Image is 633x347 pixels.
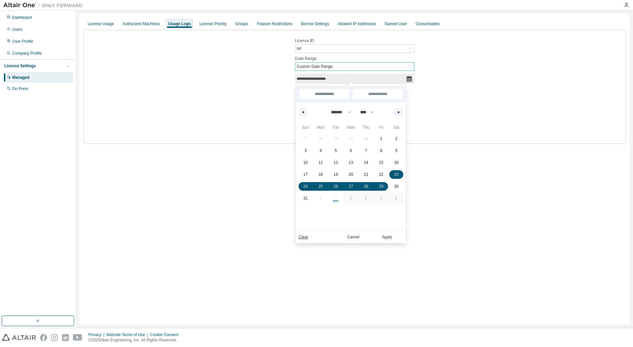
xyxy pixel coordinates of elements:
[62,334,69,341] img: linkedin.svg
[364,180,368,192] span: 28
[394,157,398,169] span: 16
[334,169,338,180] span: 19
[313,157,328,169] button: 11
[389,133,404,145] button: 2
[313,122,328,133] span: Mon
[374,133,389,145] button: 1
[334,180,338,192] span: 26
[379,180,383,192] span: 29
[371,234,403,240] button: Apply
[349,169,353,180] span: 20
[318,169,323,180] span: 18
[359,122,374,133] span: Thu
[364,157,368,169] span: 14
[389,180,404,192] button: 30
[374,157,389,169] button: 15
[379,157,383,169] span: 15
[295,56,414,61] label: Date Range
[379,169,383,180] span: 22
[150,332,182,337] div: Cookie Consent
[415,21,440,26] div: Consumables
[343,157,359,169] button: 13
[389,145,404,157] button: 9
[73,334,82,341] img: youtube.svg
[328,169,343,180] button: 19
[374,145,389,157] button: 8
[343,145,359,157] button: 6
[122,21,160,26] div: Authorized Machines
[235,21,248,26] div: Groups
[359,145,374,157] button: 7
[12,51,42,56] div: Company Profile
[328,122,343,133] span: Tue
[343,180,359,192] button: 27
[374,169,389,180] button: 22
[298,145,313,157] button: 3
[303,157,308,169] span: 10
[303,169,308,180] span: 17
[394,180,398,192] span: 30
[40,334,47,341] img: facebook.svg
[12,27,23,32] div: Users
[298,169,313,180] button: 17
[88,332,106,337] div: Privacy
[296,63,334,70] div: Custom Date Range
[343,169,359,180] button: 20
[334,157,338,169] span: 12
[88,21,114,26] div: License Usage
[318,157,323,169] span: 11
[343,122,359,133] span: Wed
[337,234,369,240] button: Cancel
[395,145,398,157] span: 9
[303,180,308,192] span: 24
[296,86,302,97] span: [DATE]
[318,180,323,192] span: 25
[389,157,404,169] button: 16
[12,75,29,80] div: Managed
[296,108,302,125] span: This Week
[106,332,150,337] div: Website Terms of Use
[4,63,36,69] div: License Settings
[313,180,328,192] button: 25
[296,143,302,160] span: This Month
[350,145,352,157] span: 6
[12,86,28,91] div: On Prem
[295,38,414,43] label: Licence ID
[385,21,407,26] div: Named User
[298,122,313,133] span: Sun
[88,337,182,343] p: © 2025 Altair Engineering, Inc. All Rights Reserved.
[199,21,226,26] div: License Priority
[2,334,36,341] img: altair_logo.svg
[298,192,313,204] button: 31
[257,21,292,26] div: Feature Restrictions
[328,157,343,169] button: 12
[335,145,337,157] span: 5
[299,234,308,240] a: Clear
[359,169,374,180] button: 21
[3,2,86,9] img: Altair One
[349,180,353,192] span: 27
[295,45,414,53] div: All
[298,157,313,169] button: 10
[168,21,191,26] div: Usage Logs
[364,169,368,180] span: 21
[395,133,398,145] span: 2
[359,157,374,169] button: 14
[295,63,414,71] div: Custom Date Range
[313,145,328,157] button: 4
[296,97,302,108] span: [DATE]
[349,157,353,169] span: 13
[338,21,376,26] div: Allowed IP Addresses
[298,180,313,192] button: 24
[12,39,33,44] div: User Profile
[380,133,382,145] span: 1
[380,145,382,157] span: 8
[303,192,308,204] span: 31
[313,169,328,180] button: 18
[374,180,389,192] button: 29
[305,145,307,157] span: 3
[374,122,389,133] span: Fri
[389,122,404,133] span: Sat
[359,180,374,192] button: 28
[389,169,404,180] button: 23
